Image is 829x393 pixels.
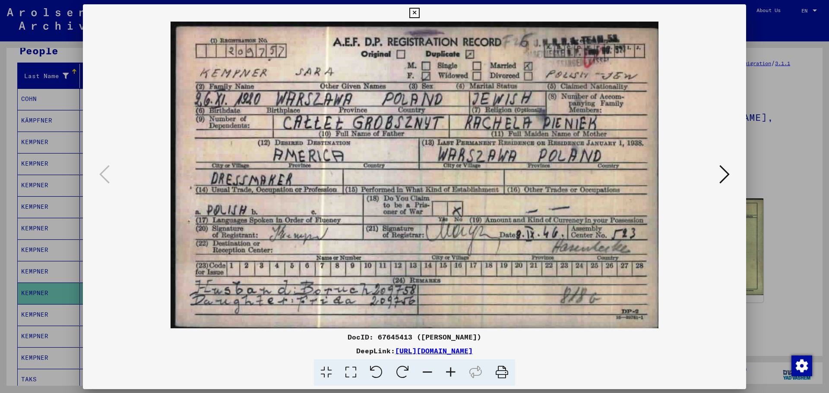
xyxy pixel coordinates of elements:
a: [URL][DOMAIN_NAME] [395,346,473,355]
img: Change consent [791,355,812,376]
img: 001.jpg [112,22,717,328]
div: Change consent [791,355,812,376]
div: DeepLink: [83,346,746,356]
div: DocID: 67645413 ([PERSON_NAME]) [83,332,746,342]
